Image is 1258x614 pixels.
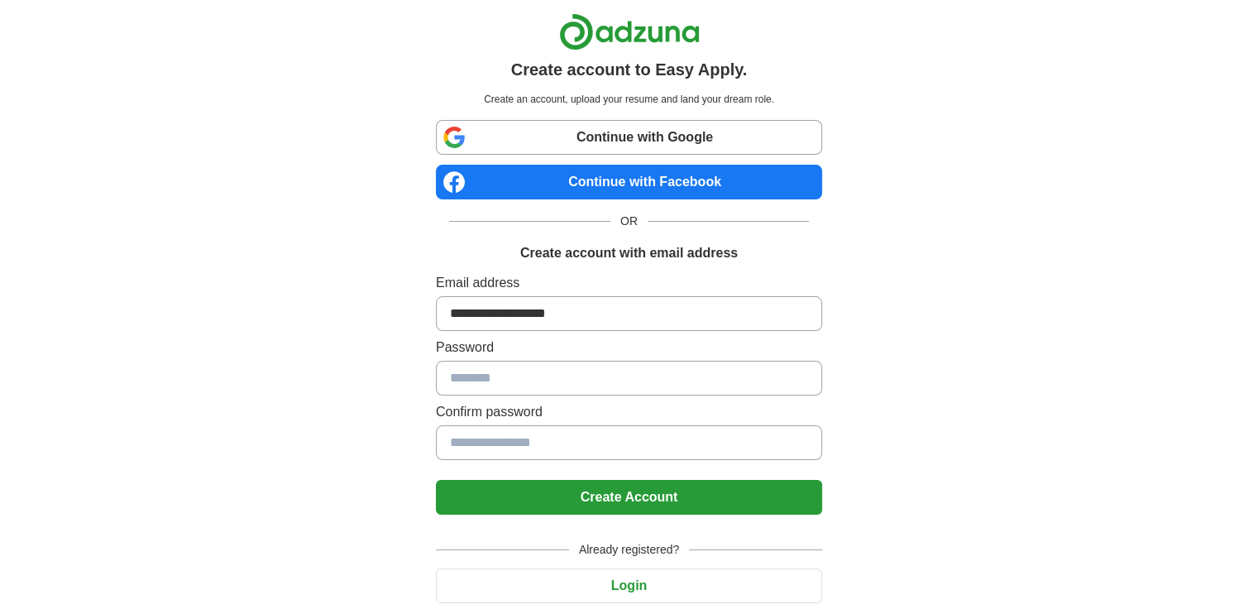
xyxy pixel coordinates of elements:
label: Password [436,338,822,357]
button: Login [436,568,822,603]
label: Email address [436,273,822,293]
h1: Create account with email address [520,243,738,263]
a: Continue with Facebook [436,165,822,199]
img: Adzuna logo [559,13,700,50]
label: Confirm password [436,402,822,422]
p: Create an account, upload your resume and land your dream role. [439,92,819,107]
button: Create Account [436,480,822,515]
span: OR [610,213,648,230]
span: Already registered? [569,541,689,559]
h1: Create account to Easy Apply. [511,57,748,82]
a: Continue with Google [436,120,822,155]
a: Login [436,578,822,592]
